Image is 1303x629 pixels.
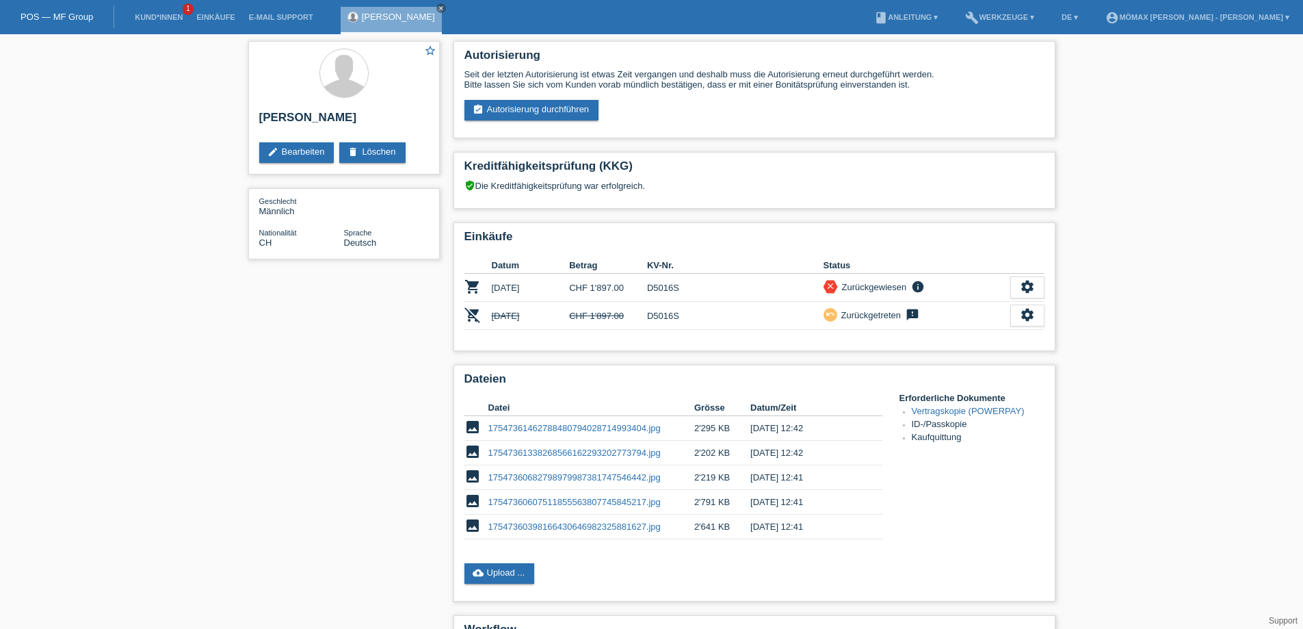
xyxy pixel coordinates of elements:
td: [DATE] 12:42 [750,441,863,465]
a: Einkäufe [189,13,241,21]
i: cloud_upload [473,567,484,578]
div: Zurückgewiesen [838,280,907,294]
i: account_circle [1105,11,1119,25]
i: info [910,280,926,294]
th: Status [824,257,1010,274]
i: POSP00025931 [464,307,481,323]
li: Kaufquittung [912,432,1044,445]
td: 2'295 KB [694,416,750,441]
h2: Dateien [464,372,1044,393]
a: cloud_uploadUpload ... [464,563,535,584]
i: image [464,517,481,534]
th: Datum/Zeit [750,400,863,416]
th: Grösse [694,400,750,416]
td: 2'791 KB [694,490,750,515]
span: Schweiz [259,238,272,248]
a: 17547361338268566162293202773794.jpg [488,448,661,458]
td: 2'202 KB [694,441,750,465]
td: [DATE] 12:41 [750,490,863,515]
div: Männlich [259,196,344,216]
td: 2'219 KB [694,465,750,490]
i: star_border [424,44,436,57]
li: ID-/Passkopie [912,419,1044,432]
i: image [464,493,481,509]
span: Sprache [344,229,372,237]
i: undo [826,309,835,319]
td: [DATE] [492,302,570,330]
a: 17547360682798979987381747546442.jpg [488,472,661,483]
h2: [PERSON_NAME] [259,111,429,131]
h2: Autorisierung [464,49,1044,69]
a: assignment_turned_inAutorisierung durchführen [464,100,599,120]
a: POS — MF Group [21,12,93,22]
h2: Kreditfähigkeitsprüfung (KKG) [464,159,1044,180]
a: close [436,3,446,13]
a: 17547360607511855563807745845217.jpg [488,497,661,507]
i: build [965,11,979,25]
th: Datei [488,400,694,416]
i: edit [267,146,278,157]
i: delete [347,146,358,157]
div: Zurückgetreten [837,308,901,322]
i: settings [1020,279,1035,294]
th: Datum [492,257,570,274]
a: [PERSON_NAME] [362,12,435,22]
span: 1 [183,3,194,15]
td: 2'641 KB [694,515,750,539]
a: E-Mail Support [242,13,320,21]
th: KV-Nr. [647,257,824,274]
span: Geschlecht [259,197,297,205]
i: assignment_turned_in [473,104,484,115]
div: Seit der letzten Autorisierung ist etwas Zeit vergangen und deshalb muss die Autorisierung erneut... [464,69,1044,90]
i: POSP00025930 [464,279,481,295]
td: CHF 1'897.00 [569,274,647,302]
a: Kund*innen [128,13,189,21]
i: close [826,281,835,291]
a: Support [1269,616,1298,626]
i: image [464,419,481,435]
a: 17547361462788480794028714993404.jpg [488,423,661,433]
td: D5016S [647,302,824,330]
td: CHF 1'897.00 [569,302,647,330]
td: [DATE] 12:41 [750,465,863,490]
th: Betrag [569,257,647,274]
i: image [464,444,481,460]
i: feedback [904,308,921,322]
span: Deutsch [344,238,377,248]
i: verified_user [464,180,475,191]
a: deleteLöschen [339,142,405,163]
a: DE ▾ [1055,13,1085,21]
a: star_border [424,44,436,59]
div: Die Kreditfähigkeitsprüfung war erfolgreich. [464,180,1044,201]
a: bookAnleitung ▾ [867,13,945,21]
span: Nationalität [259,229,297,237]
i: close [438,5,445,12]
a: Vertragskopie (POWERPAY) [912,406,1025,416]
td: D5016S [647,274,824,302]
h4: Erforderliche Dokumente [899,393,1044,403]
a: account_circleMömax [PERSON_NAME] - [PERSON_NAME] ▾ [1098,13,1296,21]
a: editBearbeiten [259,142,334,163]
i: book [874,11,888,25]
td: [DATE] 12:41 [750,515,863,539]
td: [DATE] 12:42 [750,416,863,441]
a: buildWerkzeuge ▾ [958,13,1041,21]
td: [DATE] [492,274,570,302]
h2: Einkäufe [464,230,1044,251]
a: 17547360398166430646982325881627.jpg [488,522,661,532]
i: settings [1020,307,1035,322]
i: image [464,468,481,485]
